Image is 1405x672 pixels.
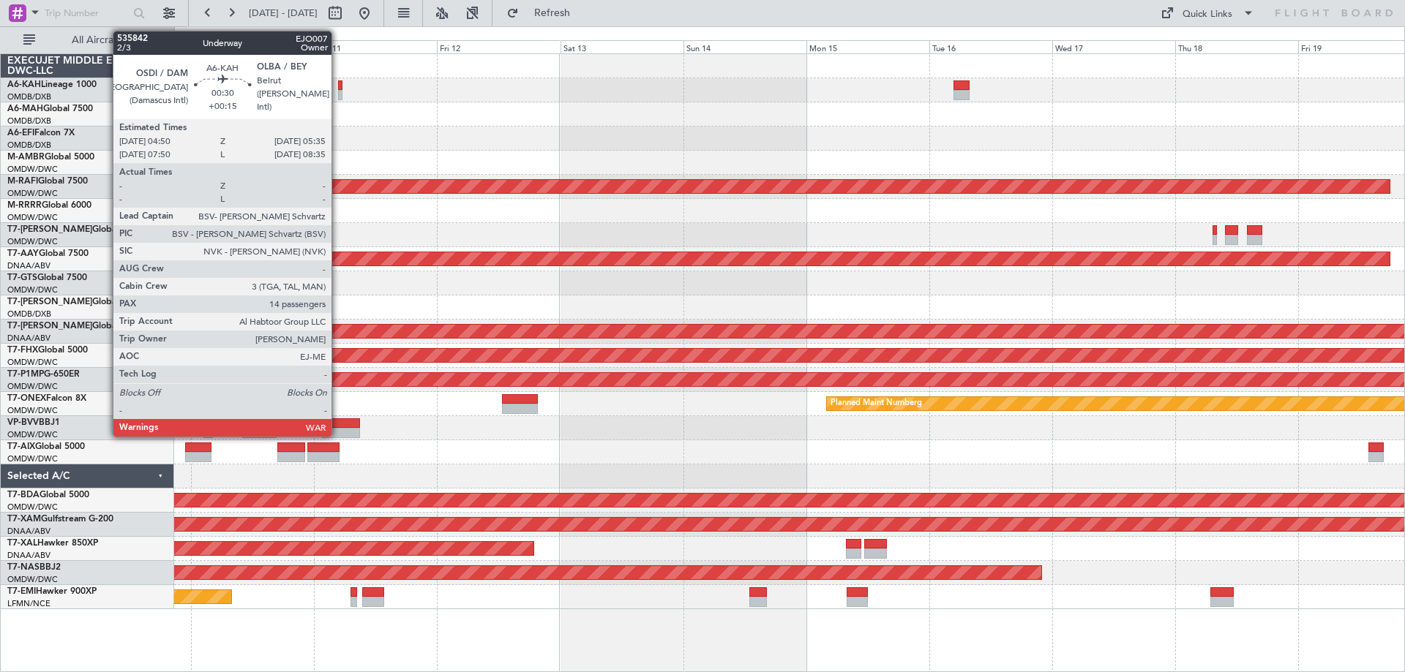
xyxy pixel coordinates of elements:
[7,309,51,320] a: OMDB/DXB
[7,153,45,162] span: M-AMBR
[7,539,37,548] span: T7-XAL
[7,260,50,271] a: DNAA/ABV
[7,249,39,258] span: T7-AAY
[7,105,93,113] a: A6-MAHGlobal 7500
[7,298,92,306] span: T7-[PERSON_NAME]
[7,563,61,572] a: T7-NASBBJ2
[16,29,159,52] button: All Aircraft
[7,563,40,572] span: T7-NAS
[7,225,92,234] span: T7-[PERSON_NAME]
[7,550,50,561] a: DNAA/ABV
[7,177,88,186] a: M-RAFIGlobal 7500
[7,405,58,416] a: OMDW/DWC
[500,1,588,25] button: Refresh
[7,491,89,499] a: T7-BDAGlobal 5000
[7,298,142,306] a: T7-[PERSON_NAME]Global 6000
[7,105,43,113] span: A6-MAH
[7,574,58,585] a: OMDW/DWC
[7,394,46,403] span: T7-ONEX
[7,91,51,102] a: OMDB/DXB
[7,453,58,464] a: OMDW/DWC
[7,442,85,451] a: T7-AIXGlobal 5000
[522,8,583,18] span: Refresh
[314,40,437,53] div: Thu 11
[1153,1,1262,25] button: Quick Links
[7,502,58,513] a: OMDW/DWC
[191,40,314,53] div: Wed 10
[7,80,97,89] a: A6-KAHLineage 1000
[7,515,41,524] span: T7-XAM
[831,393,922,415] div: Planned Maint Nurnberg
[7,80,41,89] span: A6-KAH
[38,35,154,45] span: All Aircraft
[7,201,91,210] a: M-RRRRGlobal 6000
[7,164,58,175] a: OMDW/DWC
[7,140,51,151] a: OMDB/DXB
[177,29,202,42] div: [DATE]
[7,442,35,451] span: T7-AIX
[7,587,36,596] span: T7-EMI
[7,333,50,344] a: DNAA/ABV
[7,515,113,524] a: T7-XAMGulfstream G-200
[7,188,58,199] a: OMDW/DWC
[7,177,38,186] span: M-RAFI
[7,322,142,331] a: T7-[PERSON_NAME]Global 6000
[7,212,58,223] a: OMDW/DWC
[249,7,318,20] span: [DATE] - [DATE]
[7,418,60,427] a: VP-BVVBBJ1
[1052,40,1175,53] div: Wed 17
[437,40,560,53] div: Fri 12
[7,201,42,210] span: M-RRRR
[1175,40,1298,53] div: Thu 18
[7,249,89,258] a: T7-AAYGlobal 7500
[7,429,58,440] a: OMDW/DWC
[7,381,58,392] a: OMDW/DWC
[7,346,38,355] span: T7-FHX
[7,129,34,137] span: A6-EFI
[7,129,75,137] a: A6-EFIFalcon 7X
[7,394,86,403] a: T7-ONEXFalcon 8X
[7,225,142,234] a: T7-[PERSON_NAME]Global 7500
[683,40,806,53] div: Sun 14
[806,40,929,53] div: Mon 15
[7,322,92,331] span: T7-[PERSON_NAME]
[7,598,50,609] a: LFMN/NCE
[7,357,58,368] a: OMDW/DWC
[7,526,50,537] a: DNAA/ABV
[45,2,129,24] input: Trip Number
[7,418,39,427] span: VP-BVV
[7,370,44,379] span: T7-P1MP
[7,153,94,162] a: M-AMBRGlobal 5000
[7,587,97,596] a: T7-EMIHawker 900XP
[7,370,80,379] a: T7-P1MPG-650ER
[7,273,37,282] span: T7-GTS
[1183,7,1232,22] div: Quick Links
[7,273,87,282] a: T7-GTSGlobal 7500
[929,40,1052,53] div: Tue 16
[7,284,58,295] a: OMDW/DWC
[7,236,58,247] a: OMDW/DWC
[7,116,51,127] a: OMDB/DXB
[7,491,40,499] span: T7-BDA
[7,346,88,355] a: T7-FHXGlobal 5000
[7,539,98,548] a: T7-XALHawker 850XP
[561,40,683,53] div: Sat 13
